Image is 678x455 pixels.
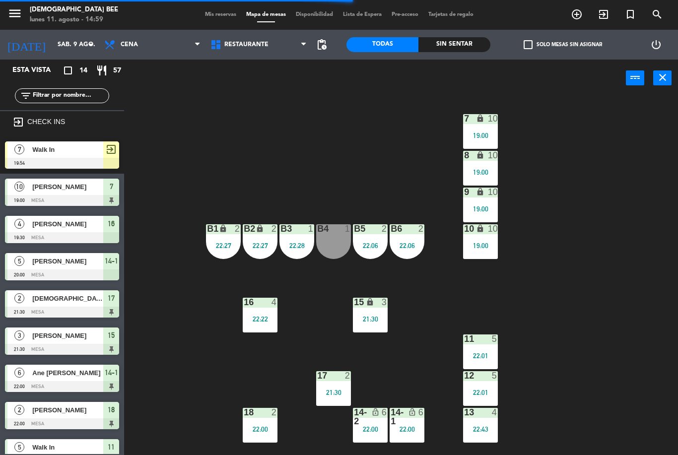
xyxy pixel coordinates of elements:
[30,15,118,25] div: lunes 11. agosto - 14:59
[353,426,388,433] div: 22:00
[382,408,388,417] div: 6
[206,242,241,249] div: 22:27
[463,132,498,139] div: 19:00
[200,12,241,17] span: Mis reservas
[464,334,465,343] div: 11
[14,256,24,266] span: 5
[105,255,118,267] span: 14-1
[476,188,484,196] i: lock
[5,65,71,76] div: Esta vista
[271,408,277,417] div: 2
[624,8,636,20] i: turned_in_not
[62,65,74,76] i: crop_square
[7,6,22,21] i: menu
[224,41,269,48] span: Restaurante
[382,224,388,233] div: 2
[476,114,484,123] i: lock
[345,224,351,233] div: 1
[650,39,662,51] i: power_settings_new
[32,368,103,378] span: Ane [PERSON_NAME]
[316,39,328,51] span: pending_actions
[271,298,277,307] div: 4
[32,442,103,453] span: Walk In
[14,182,24,192] span: 10
[235,224,241,233] div: 2
[338,12,387,17] span: Lista de Espera
[308,224,314,233] div: 1
[317,224,318,233] div: B4
[345,371,351,380] div: 2
[418,224,424,233] div: 2
[408,408,416,416] i: lock_open
[108,292,115,304] span: 17
[464,371,465,380] div: 12
[12,116,24,128] i: exit_to_app
[14,330,24,340] span: 3
[108,218,115,230] span: 16
[418,408,424,417] div: 6
[14,368,24,378] span: 6
[387,12,423,17] span: Pre-acceso
[14,293,24,303] span: 2
[108,441,115,453] span: 11
[463,205,498,212] div: 19:00
[371,408,380,416] i: lock_open
[14,219,24,229] span: 4
[488,151,498,160] div: 10
[644,6,671,23] span: BUSCAR
[382,298,388,307] div: 3
[366,298,374,306] i: lock
[353,242,388,249] div: 22:06
[105,143,117,155] span: exit_to_app
[113,65,121,76] span: 57
[571,8,583,20] i: add_circle_outline
[7,6,22,24] button: menu
[354,298,354,307] div: 15
[488,114,498,123] div: 10
[108,404,115,416] span: 18
[243,316,277,323] div: 22:22
[219,224,227,233] i: lock
[476,224,484,233] i: lock
[423,12,478,17] span: Tarjetas de regalo
[418,37,490,52] div: Sin sentar
[629,71,641,83] i: power_input
[653,70,672,85] button: close
[14,144,24,154] span: 7
[32,256,103,266] span: [PERSON_NAME]
[476,151,484,159] i: lock
[14,442,24,452] span: 5
[488,224,498,233] div: 10
[108,329,115,341] span: 15
[20,90,32,102] i: filter_list
[32,330,103,341] span: [PERSON_NAME]
[353,316,388,323] div: 21:30
[105,367,118,379] span: 14-1
[85,39,97,51] i: arrow_drop_down
[463,169,498,176] div: 19:00
[291,12,338,17] span: Disponibilidad
[110,181,113,193] span: 7
[79,65,87,76] span: 14
[346,37,418,52] div: Todas
[32,405,103,415] span: [PERSON_NAME]
[271,224,277,233] div: 2
[463,352,498,359] div: 22:01
[657,71,669,83] i: close
[492,371,498,380] div: 5
[463,389,498,396] div: 22:01
[243,426,277,433] div: 22:00
[492,334,498,343] div: 5
[96,65,108,76] i: restaurant
[390,426,424,433] div: 22:00
[27,118,65,126] label: CHECK INS
[651,8,663,20] i: search
[121,41,138,48] span: Cena
[32,293,103,304] span: [DEMOGRAPHIC_DATA][PERSON_NAME]
[524,40,602,49] label: Solo mesas sin asignar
